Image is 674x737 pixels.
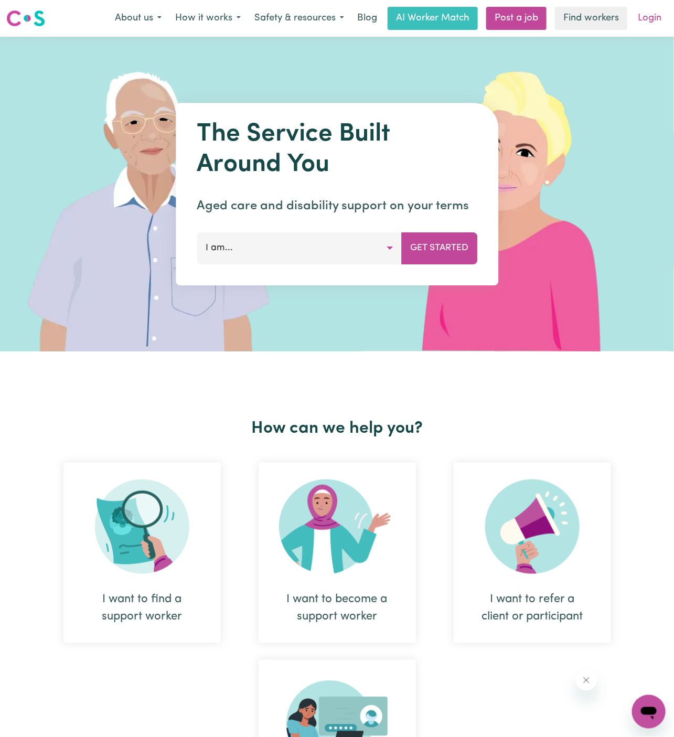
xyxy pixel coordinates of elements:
a: Find workers [555,7,627,30]
button: Get Started [401,232,477,264]
a: Blog [351,7,383,30]
img: Become Worker [279,479,395,574]
a: Login [632,7,668,30]
img: Refer [485,479,580,574]
a: Post a job [486,7,547,30]
h1: The Service Built Around You [197,120,477,180]
h2: How can we help you? [45,419,630,439]
p: Aged care and disability support on your terms [197,197,477,216]
iframe: Button to launch messaging window [632,695,666,729]
div: I want to refer a client or participant [454,463,611,643]
span: Need any help? [6,7,63,16]
iframe: Close message [576,670,597,691]
button: I am... [197,232,402,264]
div: I want to become a support worker [259,463,416,643]
img: Careseekers logo [6,9,45,28]
img: Search [95,479,189,574]
a: AI Worker Match [388,7,478,30]
button: About us [108,7,168,29]
div: I want to find a support worker [89,591,196,625]
div: I want to become a support worker [284,591,391,625]
button: Safety & resources [248,7,351,29]
a: Careseekers logo [6,6,45,30]
div: I want to find a support worker [63,463,221,643]
button: How it works [168,7,248,29]
div: I want to refer a client or participant [479,591,586,625]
